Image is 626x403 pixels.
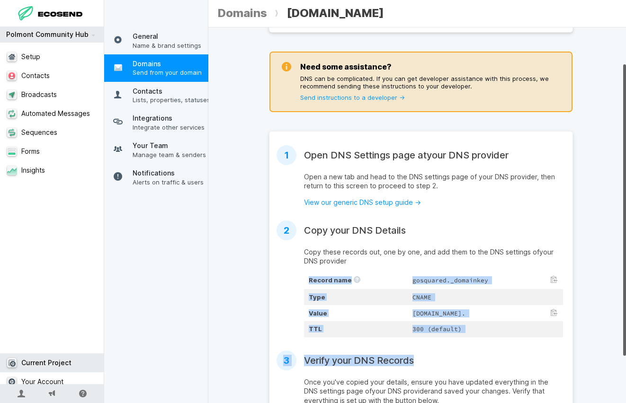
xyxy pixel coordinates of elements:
td: 300 (default) [407,321,563,337]
td: [DOMAIN_NAME]. [407,305,563,321]
a: GeneralName & brand settings [104,27,215,54]
a: DomainsSend from your domain [104,54,215,82]
span: Send from your domain [133,68,211,77]
span: [DOMAIN_NAME] [272,6,389,21]
a: Your TeamManage team & senders [104,136,215,164]
p: Open a new tab and head to the DNS settings page of your DNS provider , then return to this scree... [304,172,563,191]
a: View our generic DNS setup guide → [304,198,421,206]
span: Domains [133,59,211,69]
span: Integrate other services [133,123,211,131]
a: Send instructions to a developer → [300,94,405,101]
span: Manage team & senders [133,150,211,159]
span: Lists, properties, statuses [133,96,211,104]
h2: Copy your DNS Details [304,225,406,236]
th: Value [304,305,408,321]
a: NotificationsAlerts on traffic & users [104,164,215,191]
span: Notifications [133,168,211,178]
p: Copy these records out, one by one, and add them to the DNS settings of your DNS provider [304,247,563,266]
th: Record name [304,272,408,289]
h2: Verify your DNS Records [304,355,414,366]
span: Integrations [133,114,211,123]
th: TTL [304,321,408,337]
span: Contacts [133,87,211,96]
a: IntegrationsIntegrate other services [104,109,215,136]
h2: Open DNS Settings page at your DNS provider [304,149,509,161]
a: Domains [218,6,267,20]
a: ContactsLists, properties, statuses [104,82,215,109]
p: DNS can be complicated. If you can get developer assistance with this process, we recommend sendi... [300,75,563,91]
span: Name & brand settings [133,41,211,50]
th: Type [304,289,408,305]
span: Alerts on traffic & users [133,178,211,186]
span: Your Team [133,141,211,150]
td: gosquared._domainkey [407,272,563,289]
span: General [133,32,211,41]
td: CNAME [407,289,563,305]
h3: Need some assistance? [300,62,392,71]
